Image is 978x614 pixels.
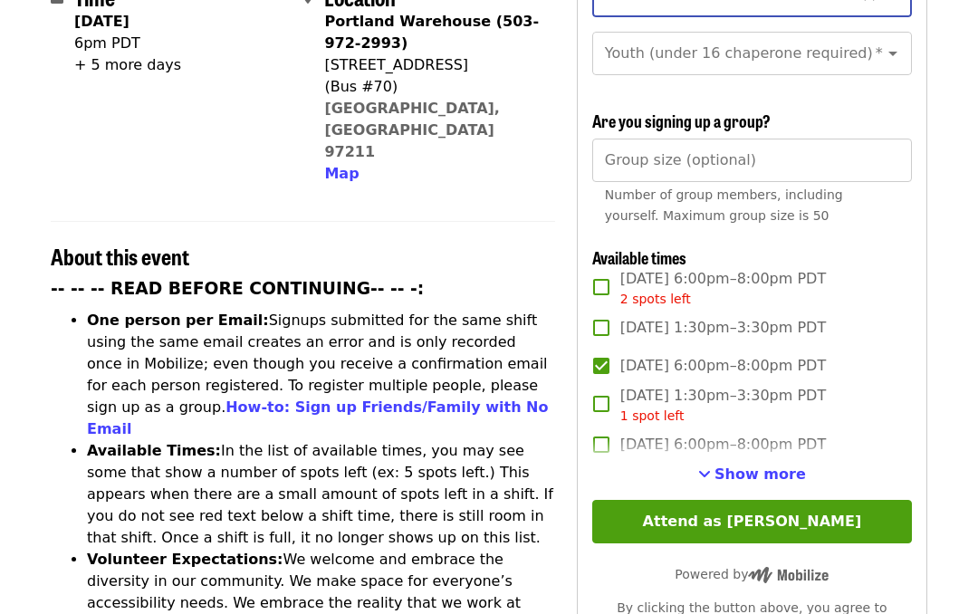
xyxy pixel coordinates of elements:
span: [DATE] 6:00pm–8:00pm PDT [620,269,826,310]
button: Attend as [PERSON_NAME] [592,501,912,544]
div: 6pm PDT [74,34,181,55]
button: Map [324,164,359,186]
button: See more timeslots [698,465,806,486]
span: Number of group members, including yourself. Maximum group size is 50 [605,188,843,224]
strong: -- -- -- READ BEFORE CONTINUING-- -- -: [51,280,424,299]
span: Map [324,166,359,183]
span: 2 spots left [620,293,691,307]
button: Open [880,42,906,67]
a: How-to: Sign up Friends/Family with No Email [87,399,549,438]
a: [GEOGRAPHIC_DATA], [GEOGRAPHIC_DATA] 97211 [324,101,500,161]
strong: One person per Email: [87,312,269,330]
div: [STREET_ADDRESS] [324,55,540,77]
span: [DATE] 1:30pm–3:30pm PDT [620,386,826,427]
span: Are you signing up a group? [592,110,771,133]
strong: Available Times: [87,443,221,460]
span: Powered by [675,568,829,582]
div: (Bus #70) [324,77,540,99]
span: [DATE] 6:00pm–8:00pm PDT [620,356,826,378]
input: [object Object] [592,139,912,183]
div: + 5 more days [74,55,181,77]
span: About this event [51,241,189,273]
span: Show more [714,466,806,484]
li: In the list of available times, you may see some that show a number of spots left (ex: 5 spots le... [87,441,555,550]
span: 1 spot left [620,409,685,424]
span: [DATE] 6:00pm–8:00pm PDT [620,435,826,456]
strong: [DATE] [74,14,129,31]
li: Signups submitted for the same shift using the same email creates an error and is only recorded o... [87,311,555,441]
strong: Portland Warehouse (503-972-2993) [324,14,539,53]
strong: Volunteer Expectations: [87,552,283,569]
span: Available times [592,246,686,270]
span: [DATE] 1:30pm–3:30pm PDT [620,318,826,340]
img: Powered by Mobilize [748,568,829,584]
